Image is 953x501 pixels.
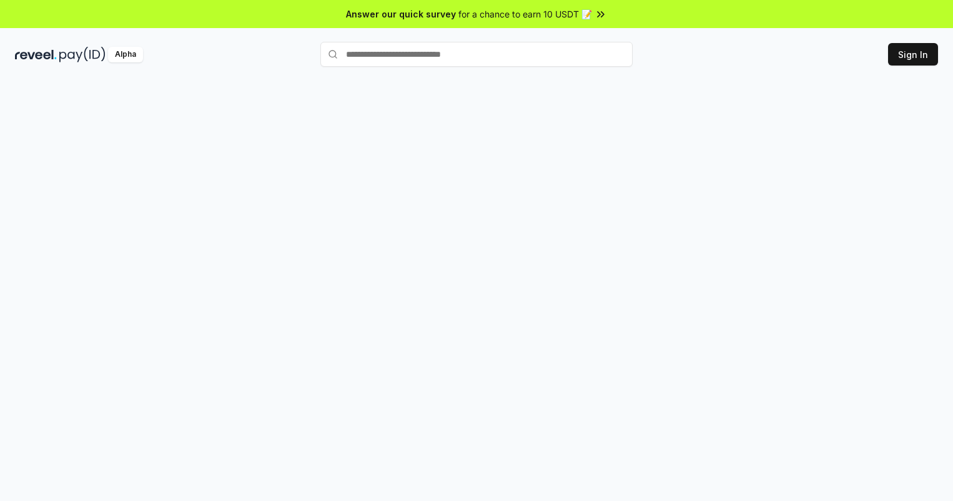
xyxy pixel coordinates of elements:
span: for a chance to earn 10 USDT 📝 [458,7,592,21]
button: Sign In [888,43,938,66]
img: pay_id [59,47,106,62]
span: Answer our quick survey [346,7,456,21]
img: reveel_dark [15,47,57,62]
div: Alpha [108,47,143,62]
